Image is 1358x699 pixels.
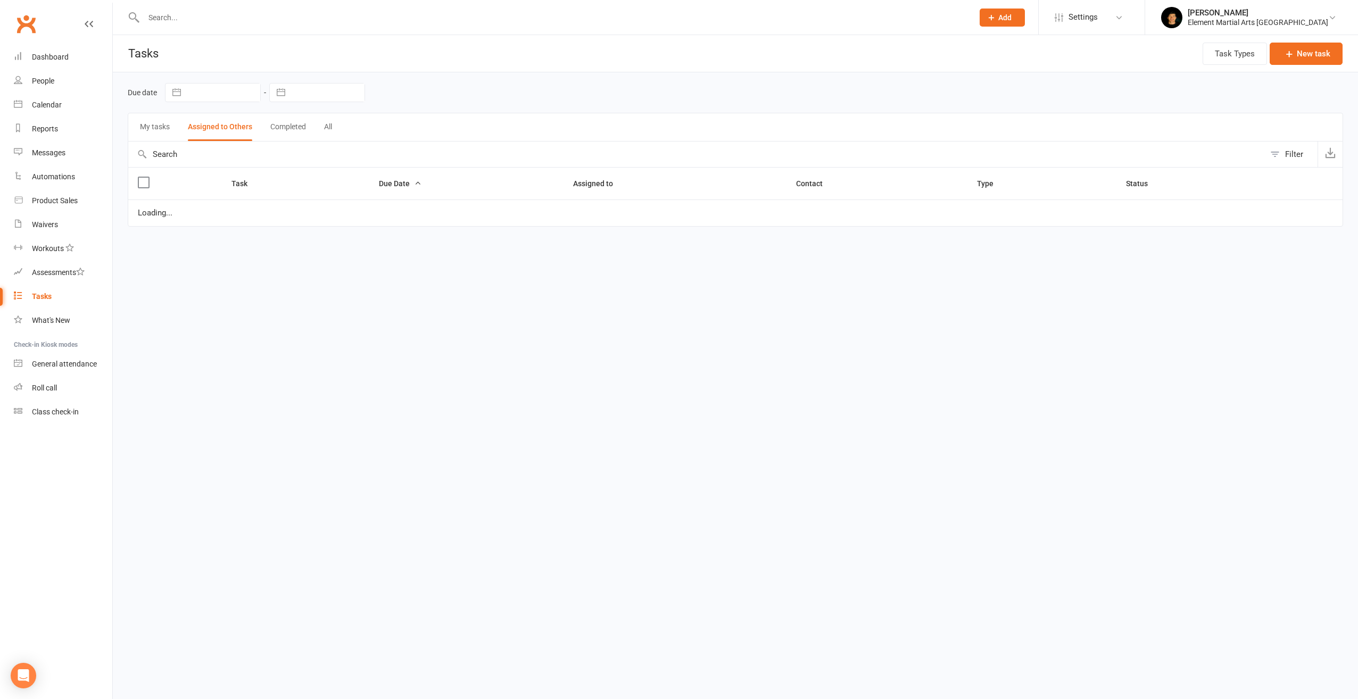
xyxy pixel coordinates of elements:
a: Automations [14,165,112,189]
span: Type [977,179,1005,188]
button: Assigned to Others [188,113,252,141]
button: Task [231,177,259,190]
div: Automations [32,172,75,181]
button: My tasks [140,113,170,141]
div: Element Martial Arts [GEOGRAPHIC_DATA] [1188,18,1328,27]
div: Assessments [32,268,85,277]
td: Loading... [128,199,1343,226]
span: Task [231,179,259,188]
div: What's New [32,316,70,324]
a: Roll call [14,376,112,400]
span: Assigned to [573,179,625,188]
div: People [32,77,54,85]
div: Waivers [32,220,58,229]
a: Tasks [14,285,112,309]
button: Filter [1265,142,1318,167]
div: Filter [1285,148,1303,161]
img: thumb_image1752621665.png [1161,7,1182,28]
button: Assigned to [573,177,625,190]
a: Workouts [14,237,112,261]
div: Messages [32,148,65,157]
span: Due Date [379,179,421,188]
span: Settings [1069,5,1098,29]
a: Clubworx [13,11,39,37]
a: Messages [14,141,112,165]
button: Contact [796,177,834,190]
div: Product Sales [32,196,78,205]
div: Dashboard [32,53,69,61]
div: General attendance [32,360,97,368]
input: Search [128,142,1265,167]
button: Status [1126,177,1160,190]
div: Open Intercom Messenger [11,663,36,688]
button: Type [977,177,1005,190]
a: General attendance kiosk mode [14,352,112,376]
button: Task Types [1203,43,1267,65]
button: Due Date [379,177,421,190]
div: Tasks [32,292,52,301]
div: Reports [32,124,58,133]
a: Class kiosk mode [14,400,112,424]
button: All [324,113,332,141]
a: Assessments [14,261,112,285]
label: Due date [128,88,157,97]
a: What's New [14,309,112,332]
span: Contact [796,179,834,188]
span: Status [1126,179,1160,188]
button: New task [1270,43,1343,65]
a: Product Sales [14,189,112,213]
div: Calendar [32,101,62,109]
h1: Tasks [113,35,162,72]
a: Dashboard [14,45,112,69]
a: Waivers [14,213,112,237]
button: Add [980,9,1025,27]
div: [PERSON_NAME] [1188,8,1328,18]
a: People [14,69,112,93]
div: Class check-in [32,407,79,416]
span: Add [998,13,1012,22]
a: Calendar [14,93,112,117]
input: Search... [140,10,966,25]
button: Completed [270,113,306,141]
div: Roll call [32,384,57,392]
a: Reports [14,117,112,141]
div: Workouts [32,244,64,253]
